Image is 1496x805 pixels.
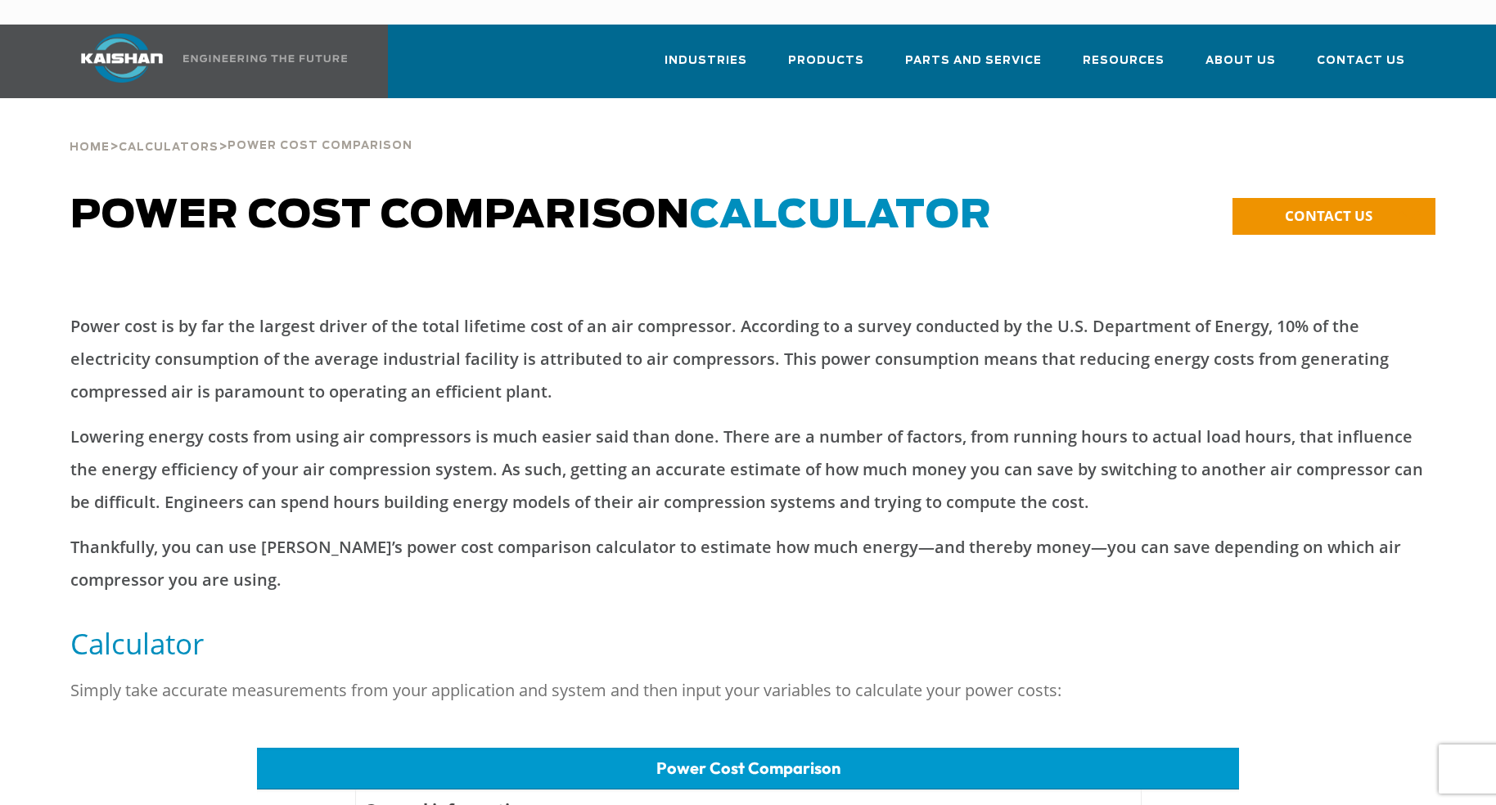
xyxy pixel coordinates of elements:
a: Kaishan USA [61,25,350,98]
div: > > [70,98,412,160]
a: About Us [1205,39,1276,95]
span: Industries [665,52,747,70]
a: Contact Us [1317,39,1405,95]
p: Simply take accurate measurements from your application and system and then input your variables ... [70,674,1426,707]
span: Contact Us [1317,52,1405,70]
span: CALCULATOR [690,196,992,236]
a: Industries [665,39,747,95]
img: kaishan logo [61,34,183,83]
a: CONTACT US [1232,198,1435,235]
span: Calculators [119,142,219,153]
a: Products [788,39,864,95]
a: Resources [1083,39,1165,95]
span: About Us [1205,52,1276,70]
span: Power cost comparison [70,196,992,236]
span: CONTACT US [1285,206,1372,225]
span: Resources [1083,52,1165,70]
a: Home [70,139,110,154]
span: Parts and Service [905,52,1042,70]
p: Lowering energy costs from using air compressors is much easier said than done. There are a numbe... [70,420,1426,519]
span: power cost comparison [228,141,412,151]
span: Home [70,142,110,153]
a: Parts and Service [905,39,1042,95]
p: Power cost is by far the largest driver of the total lifetime cost of an air compressor. Accordin... [70,310,1426,408]
img: Engineering the future [183,55,347,62]
a: Calculators [119,139,219,154]
span: Products [788,52,864,70]
span: Power Cost Comparison [656,758,840,778]
h5: Calculator [70,625,1426,662]
p: Thankfully, you can use [PERSON_NAME]’s power cost comparison calculator to estimate how much ene... [70,531,1426,596]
